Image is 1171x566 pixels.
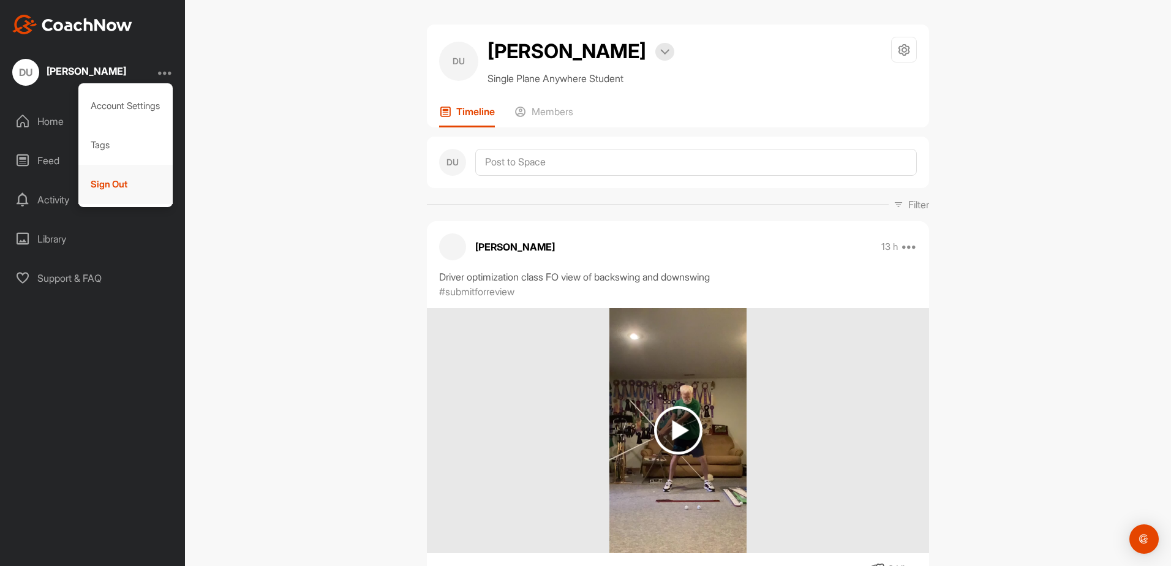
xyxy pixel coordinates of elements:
p: #submitforreview [439,284,514,299]
img: arrow-down [660,49,669,55]
div: DU [439,42,478,81]
div: Library [7,224,179,254]
p: Filter [908,197,929,212]
div: Activity [7,184,179,215]
img: media [609,308,747,553]
p: Members [532,105,573,118]
p: Timeline [456,105,495,118]
p: 13 h [881,241,898,253]
div: Tags [78,126,173,165]
img: CoachNow [12,15,132,34]
div: [PERSON_NAME] [47,66,126,76]
div: DU [12,59,39,86]
div: Home [7,106,179,137]
h2: [PERSON_NAME] [488,37,646,66]
div: Support & FAQ [7,263,179,293]
div: Sign Out [78,165,173,204]
p: Single Plane Anywhere Student [488,71,674,86]
div: DU [439,149,466,176]
p: [PERSON_NAME] [475,240,555,254]
div: Account Settings [78,86,173,126]
div: Driver optimization class FO view of backswing and downswing [439,270,917,284]
div: Open Intercom Messenger [1129,524,1159,554]
img: play [654,406,702,455]
div: Feed [7,145,179,176]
